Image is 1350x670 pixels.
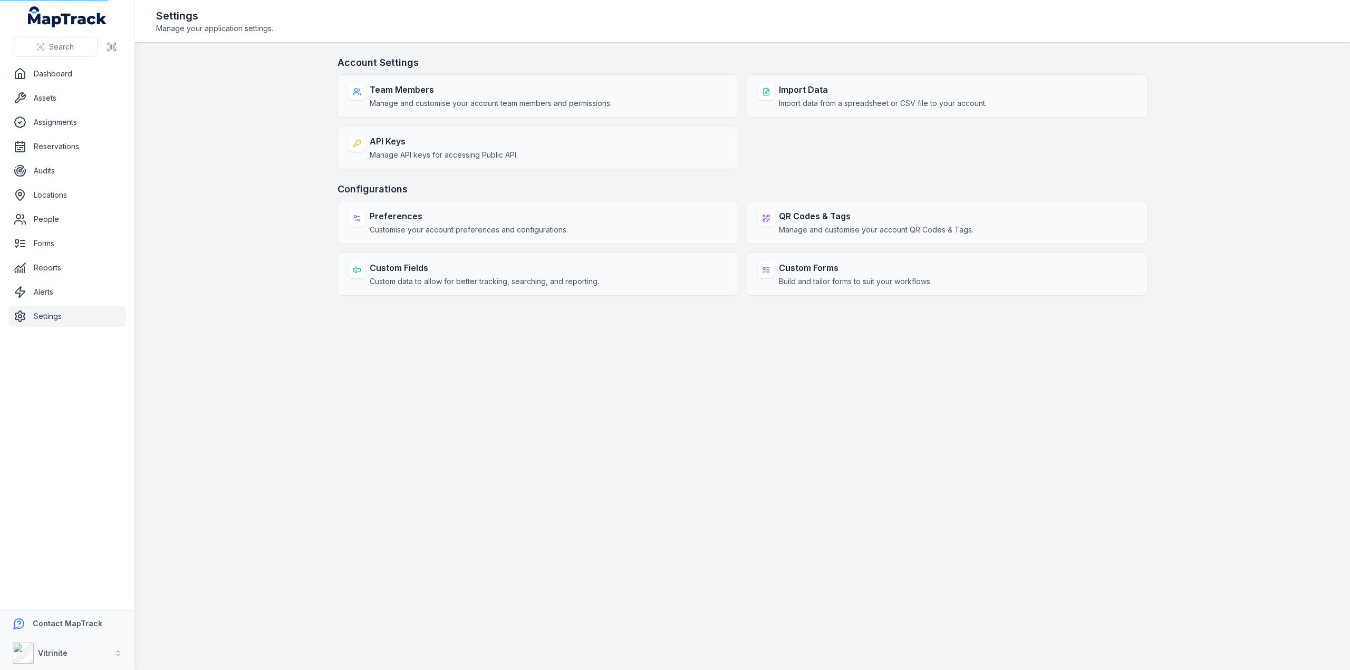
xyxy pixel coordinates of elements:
[370,276,599,287] span: Custom data to allow for better tracking, searching, and reporting.
[156,8,273,23] h2: Settings
[8,209,126,230] a: People
[49,42,74,52] span: Search
[13,37,98,57] button: Search
[337,74,738,118] a: Team MembersManage and customise your account team members and permissions.
[156,23,273,34] span: Manage your application settings.
[38,648,67,657] strong: Vitrinite
[8,63,126,84] a: Dashboard
[8,233,126,254] a: Forms
[370,261,599,274] strong: Custom Fields
[337,182,1147,197] h3: Configurations
[747,201,1147,244] a: QR Codes & TagsManage and customise your account QR Codes & Tags.
[370,210,568,222] strong: Preferences
[337,55,1147,70] h3: Account Settings
[8,306,126,327] a: Settings
[747,253,1147,296] a: Custom FormsBuild and tailor forms to suit your workflows.
[779,98,987,109] span: Import data from a spreadsheet or CSV file to your account.
[370,135,518,148] strong: API Keys
[370,83,612,96] strong: Team Members
[779,276,932,287] span: Build and tailor forms to suit your workflows.
[8,136,126,157] a: Reservations
[28,6,107,27] a: MapTrack
[337,201,738,244] a: PreferencesCustomise your account preferences and configurations.
[779,225,973,235] span: Manage and customise your account QR Codes & Tags.
[8,88,126,109] a: Assets
[779,261,932,274] strong: Custom Forms
[779,210,973,222] strong: QR Codes & Tags
[8,281,126,303] a: Alerts
[370,150,518,160] span: Manage API keys for accessing Public API.
[337,253,738,296] a: Custom FieldsCustom data to allow for better tracking, searching, and reporting.
[370,98,612,109] span: Manage and customise your account team members and permissions.
[8,257,126,278] a: Reports
[8,112,126,133] a: Assignments
[8,160,126,181] a: Audits
[8,185,126,206] a: Locations
[370,225,568,235] span: Customise your account preferences and configurations.
[779,83,987,96] strong: Import Data
[33,619,102,628] strong: Contact MapTrack
[747,74,1147,118] a: Import DataImport data from a spreadsheet or CSV file to your account.
[337,126,738,169] a: API KeysManage API keys for accessing Public API.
